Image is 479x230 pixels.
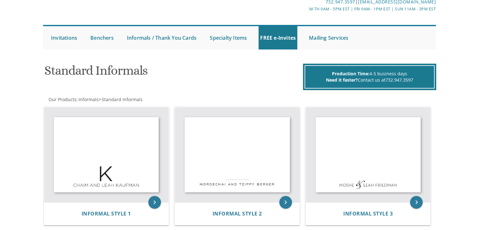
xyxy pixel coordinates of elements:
[279,196,292,209] a: keyboard_arrow_right
[332,71,369,77] span: Production Time:
[49,26,79,49] a: Invitations
[410,196,423,209] a: keyboard_arrow_right
[44,64,301,82] h1: Standard Informals
[44,107,169,203] img: Informal Style 1
[148,196,161,209] a: keyboard_arrow_right
[99,96,143,102] span: >
[385,77,413,83] a: 732.947.3597
[343,211,393,217] a: Informal Style 3
[89,26,115,49] a: Benchers
[343,210,393,217] span: Informal Style 3
[43,96,240,103] div: :
[82,210,131,217] span: Informal Style 1
[208,26,248,49] a: Specialty Items
[306,107,431,203] img: Informal Style 3
[305,65,435,89] div: 4-5 business days Contact us at
[48,96,77,102] a: Our Products
[174,6,436,12] div: M-Th 9am - 5pm EST | Fri 9am - 1pm EST | Sun 11am - 3pm EST
[259,26,297,49] a: FREE e-Invites
[102,96,143,102] span: Standard Informals
[212,210,262,217] span: Informal Style 2
[326,77,358,83] span: Need it faster?
[307,26,350,49] a: Mailing Services
[212,211,262,217] a: Informal Style 2
[125,26,198,49] a: Informals / Thank You Cards
[78,96,99,102] a: Informals
[82,211,131,217] a: Informal Style 1
[101,96,143,102] a: Standard Informals
[175,107,299,203] img: Informal Style 2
